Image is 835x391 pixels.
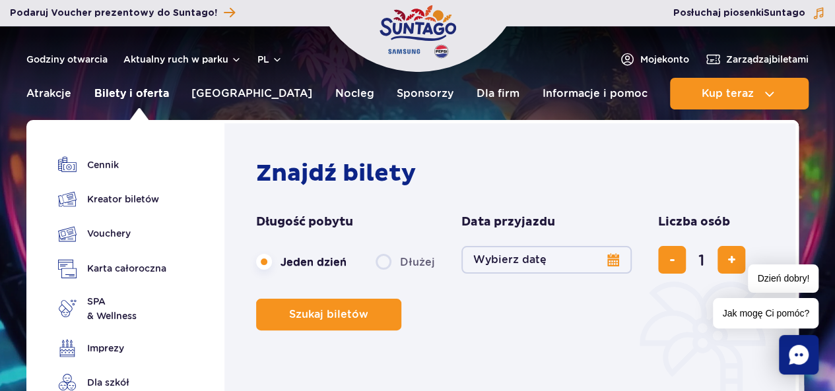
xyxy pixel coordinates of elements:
a: Atrakcje [26,78,71,109]
a: Vouchery [58,224,166,243]
a: Nocleg [335,78,374,109]
a: Godziny otwarcia [26,53,108,66]
a: Informacje i pomoc [542,78,647,109]
button: usuń bilet [658,246,686,274]
button: Kup teraz [670,78,809,109]
a: Dla firm [477,78,519,109]
form: Planowanie wizyty w Park of Poland [256,214,770,330]
a: Mojekonto [619,51,689,67]
a: Karta całoroczna [58,259,166,278]
a: [GEOGRAPHIC_DATA] [191,78,312,109]
a: Bilety i oferta [94,78,169,109]
span: Kup teraz [701,88,753,100]
a: Kreator biletów [58,190,166,208]
label: Dłużej [376,248,435,276]
div: Chat [779,335,818,375]
span: SPA & Wellness [87,294,137,323]
span: Jak mogę Ci pomóc? [713,298,818,328]
a: Cennik [58,156,166,174]
button: pl [257,53,283,66]
button: Szukaj biletów [256,299,401,330]
span: Zarządzaj biletami [726,53,809,66]
span: Moje konto [640,53,689,66]
h2: Znajdź bilety [256,159,770,188]
a: Sponsorzy [397,78,453,109]
span: Dzień dobry! [748,264,818,293]
input: liczba biletów [686,244,718,276]
a: Imprezy [58,339,166,357]
button: Wybierz datę [461,246,632,274]
span: Szukaj biletów [289,309,368,320]
span: Data przyjazdu [461,214,555,230]
button: dodaj bilet [718,246,745,274]
label: Jeden dzień [256,248,347,276]
button: Aktualny ruch w parku [123,54,242,65]
span: Długość pobytu [256,214,353,230]
a: SPA& Wellness [58,294,166,323]
a: Zarządzajbiletami [705,51,809,67]
span: Liczba osób [658,214,730,230]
